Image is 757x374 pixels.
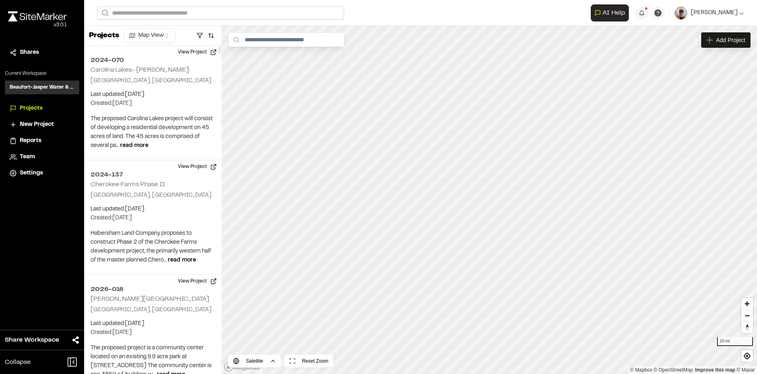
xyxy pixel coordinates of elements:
span: read more [168,258,196,263]
button: Satellite [228,355,281,368]
canvas: Map [222,26,757,374]
p: [GEOGRAPHIC_DATA], [GEOGRAPHIC_DATA] [91,76,215,85]
img: rebrand.png [8,11,67,21]
h2: [PERSON_NAME][GEOGRAPHIC_DATA] [91,296,209,302]
button: View Project [173,160,222,173]
p: Last updated: [DATE] [91,205,215,214]
p: The proposed Carolina Lakes project will consist of developing a residential development on 45 ac... [91,115,215,150]
h2: 2026-016 [91,285,215,294]
p: Last updated: [DATE] [91,319,215,328]
span: Share Workspace [5,335,59,345]
a: Map feedback [695,367,735,373]
div: Open AI Assistant [591,4,632,21]
a: Settings [10,169,74,178]
a: Mapbox [630,367,652,373]
div: 10 mi [717,337,753,346]
p: [GEOGRAPHIC_DATA], [GEOGRAPHIC_DATA] [91,191,215,200]
p: Last updated: [DATE] [91,90,215,99]
a: OpenStreetMap [654,367,693,373]
span: Collapse [5,357,31,367]
span: Team [20,153,35,161]
p: Created: [DATE] [91,99,215,108]
a: Projects [10,104,74,113]
span: Projects [20,104,42,113]
span: Settings [20,169,43,178]
h2: Carolina Lakes- [PERSON_NAME] [91,67,189,73]
span: read more [120,143,148,148]
span: Shares [20,48,39,57]
p: Habersham Land Company proposes to construct Phase 2 of the Cherokee Farms development project, t... [91,229,215,265]
button: View Project [173,46,222,59]
span: AI Help [603,8,625,18]
button: View Project [173,275,222,288]
a: Team [10,153,74,161]
h3: Beaufort-Jasper Water & Sewer Authority [10,84,74,91]
button: [PERSON_NAME] [675,6,744,19]
button: Search [97,6,112,20]
p: Current Workspace [5,70,79,77]
span: [PERSON_NAME] [691,8,738,17]
p: Created: [DATE] [91,328,215,337]
a: Shares [10,48,74,57]
a: Mapbox logo [224,362,260,372]
button: Open AI Assistant [591,4,629,21]
h2: 2024-070 [91,55,215,65]
button: Find my location [741,350,753,362]
button: Reset bearing to north [741,321,753,333]
a: Maxar [736,367,755,373]
a: Reports [10,136,74,145]
div: Oh geez...please don't... [8,21,67,29]
a: New Project [10,120,74,129]
button: Zoom in [741,298,753,310]
span: Add Project [716,36,745,44]
h2: Cherokee Farms Phase II [91,182,165,187]
span: Zoom out [741,310,753,321]
p: Created: [DATE] [91,214,215,223]
button: Zoom out [741,310,753,321]
span: Reports [20,136,41,145]
p: Projects [89,30,119,41]
span: New Project [20,120,54,129]
p: [GEOGRAPHIC_DATA], [GEOGRAPHIC_DATA] [91,306,215,314]
h2: 2024-137 [91,170,215,180]
button: Reset Zoom [284,355,333,368]
img: User [675,6,687,19]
